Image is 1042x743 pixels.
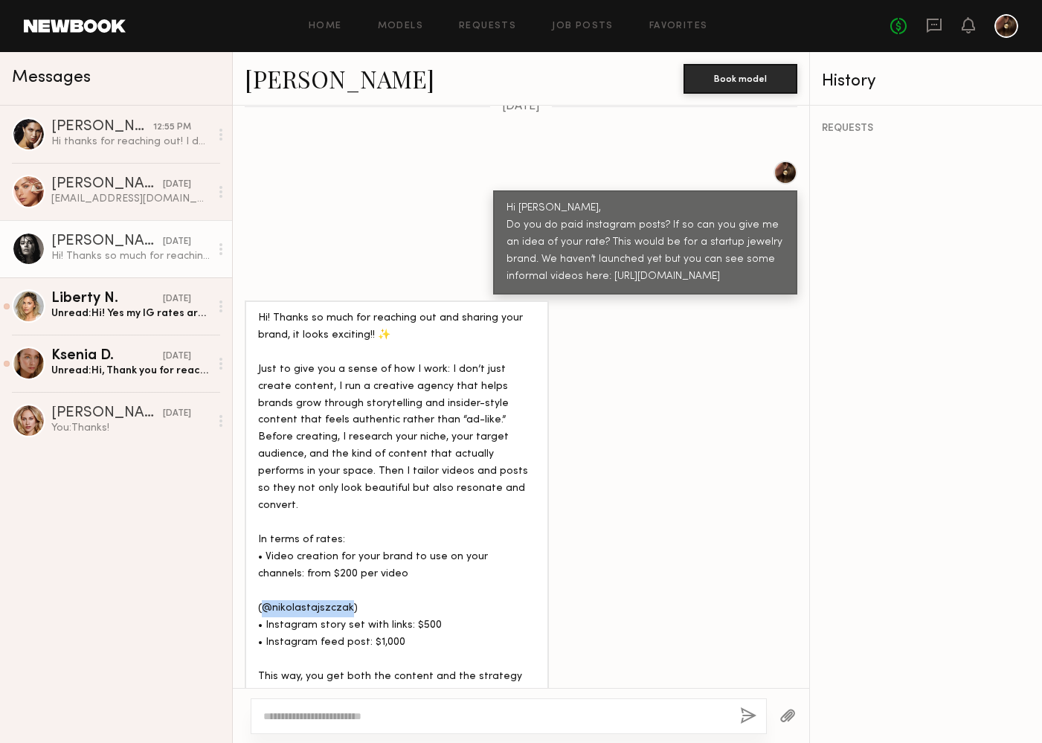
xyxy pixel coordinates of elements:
span: Messages [12,69,91,86]
a: Favorites [649,22,708,31]
span: [DATE] [502,100,540,113]
div: Ksenia D. [51,349,163,364]
a: Requests [459,22,516,31]
div: [PERSON_NAME] [51,234,163,249]
div: [EMAIL_ADDRESS][DOMAIN_NAME] [MEDICAL_DATA][EMAIL_ADDRESS][DOMAIN_NAME] [51,192,210,206]
div: 12:55 PM [153,120,191,135]
div: Hi! Thanks so much for reaching out and sharing your brand, it looks exciting!! ✨ Just to give yo... [258,310,536,737]
div: Hi! Thanks so much for reaching out and sharing your brand, it looks exciting!! ✨ Just to give yo... [51,249,210,263]
button: Book model [684,64,797,94]
div: [DATE] [163,235,191,249]
a: Job Posts [552,22,614,31]
div: REQUESTS [822,123,1030,134]
div: Liberty N. [51,292,163,306]
div: [PERSON_NAME] [51,177,163,192]
div: [DATE] [163,178,191,192]
div: You: Thanks! [51,421,210,435]
div: [DATE] [163,407,191,421]
div: [PERSON_NAME] [51,406,163,421]
div: Unread: Hi, Thank you for reaching out. I’d be happy to share my rates: • Instagram Post – $1,500... [51,364,210,378]
a: [PERSON_NAME] [245,62,434,94]
a: Book model [684,71,797,84]
div: Unread: Hi! Yes my IG rates are $2500 for posts :) Xx [51,306,210,321]
div: [DATE] [163,350,191,364]
a: Home [309,22,342,31]
div: [PERSON_NAME] [51,120,153,135]
div: Hi [PERSON_NAME], Do you do paid instagram posts? If so can you give me an idea of your rate? Thi... [506,200,784,286]
div: [DATE] [163,292,191,306]
div: History [822,73,1030,90]
a: Models [378,22,423,31]
div: Hi thanks for reaching out! I do for some projects if it’s the right fit. Were you looking at a s... [51,135,210,149]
